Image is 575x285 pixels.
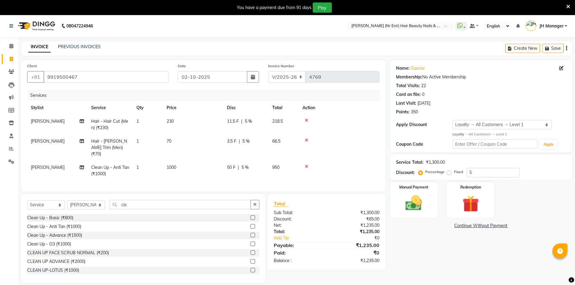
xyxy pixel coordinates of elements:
div: 22 [421,83,426,89]
span: 218.5 [272,119,283,124]
button: +91 [27,71,44,83]
button: Save [542,44,564,53]
a: Add Tip [269,235,336,241]
span: 11.5 F [227,118,239,125]
span: Total [274,201,288,207]
span: JH Manager [539,23,564,29]
span: 1 [136,138,139,144]
div: 350 [411,109,418,115]
div: Clean Up - Advance (₹1500) [27,232,82,239]
img: _gift.svg [457,194,484,214]
div: No Active Membership [396,74,566,80]
div: ₹1,235.00 [327,229,384,235]
img: JH Manager [526,21,536,31]
span: | [241,118,242,125]
b: 08047224946 [66,17,93,34]
div: ₹1,235.00 [327,242,384,249]
div: Total: [269,229,327,235]
span: | [239,138,240,144]
span: 230 [167,119,174,124]
div: 0 [422,91,424,98]
th: Service [88,101,133,115]
span: 70 [167,138,171,144]
div: Balance : [269,258,327,264]
button: Create New [505,44,540,53]
input: Search or Scan [110,200,251,209]
th: Total [269,101,299,115]
span: | [238,164,239,171]
th: Action [299,101,379,115]
input: Enter Offer / Coupon Code [452,139,538,149]
div: ₹1,235.00 [327,222,384,229]
span: 950 [272,165,280,170]
div: Clean Up - O3 (₹1000) [27,241,71,247]
span: Clean Up - Anti Tan (₹1000) [91,165,129,176]
span: [PERSON_NAME] [31,165,65,170]
button: Pay [313,2,332,13]
th: Qty [133,101,163,115]
th: Price [163,101,223,115]
div: ₹1,235.00 [327,258,384,264]
div: Coupon Code [396,141,453,147]
label: Manual Payment [399,185,428,190]
div: Sub Total: [269,210,327,216]
div: Paid: [269,249,327,256]
div: [DATE] [417,100,430,106]
span: [PERSON_NAME] [31,138,65,144]
div: Discount: [269,216,327,222]
span: 1000 [167,165,176,170]
div: Clean Up - Anti Tan (₹1000) [27,223,81,230]
input: Search by Name/Mobile/Email/Code [43,71,169,83]
div: ₹0 [336,235,384,241]
a: INVOICE [28,42,51,52]
label: Date [178,63,186,69]
div: ₹1,300.00 [426,159,445,166]
label: Percentage [425,169,445,175]
div: ₹1,300.00 [327,210,384,216]
div: CLEAN UP FACE SCRUB NORMAL (₹200) [27,250,109,256]
th: Stylist [27,101,88,115]
div: ₹0 [327,249,384,256]
span: 3.5 F [227,138,236,144]
a: Continue Without Payment [391,223,571,229]
iframe: chat widget [550,261,569,279]
div: Total Visits: [396,83,420,89]
a: PREVIOUS INVOICES [58,44,101,49]
span: 5 % [241,164,249,171]
div: Net: [269,222,327,229]
label: Client [27,63,37,69]
div: All Customers → Level 1 [452,132,566,137]
div: ₹65.00 [327,216,384,222]
span: 1 [136,119,139,124]
div: Discount: [396,169,415,176]
label: Fixed [454,169,463,175]
div: Name: [396,65,410,71]
strong: Loyalty → [452,132,468,136]
div: CLEAN UP-LOTUS (₹1000) [27,267,79,274]
div: Payable: [269,242,327,249]
div: Clean Up - Basic (₹800) [27,215,73,221]
div: Card on file: [396,91,421,98]
span: Hair - Hair Cut (Men) (₹230) [91,119,128,130]
label: Redemption [460,185,481,190]
span: 50 F [227,164,235,171]
label: Invoice Number [268,63,294,69]
span: 5 % [242,138,250,144]
div: Service Total: [396,159,423,166]
button: Apply [540,140,557,149]
img: logo [15,17,57,34]
div: Membership: [396,74,422,80]
div: Services [28,90,384,101]
div: CLEAN UP ADVANCE (₹2000) [27,258,85,265]
span: Hair - [PERSON_NAME] Trim (Men) (₹70) [91,138,127,157]
a: Gaurav [411,65,425,71]
img: _cash.svg [400,194,427,213]
div: You have a payment due from 91 days [237,5,311,11]
div: Last Visit: [396,100,416,106]
span: 5 % [245,118,252,125]
div: Apply Discount [396,122,453,128]
span: [PERSON_NAME] [31,119,65,124]
th: Disc [223,101,269,115]
span: 66.5 [272,138,280,144]
span: 1 [136,165,139,170]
